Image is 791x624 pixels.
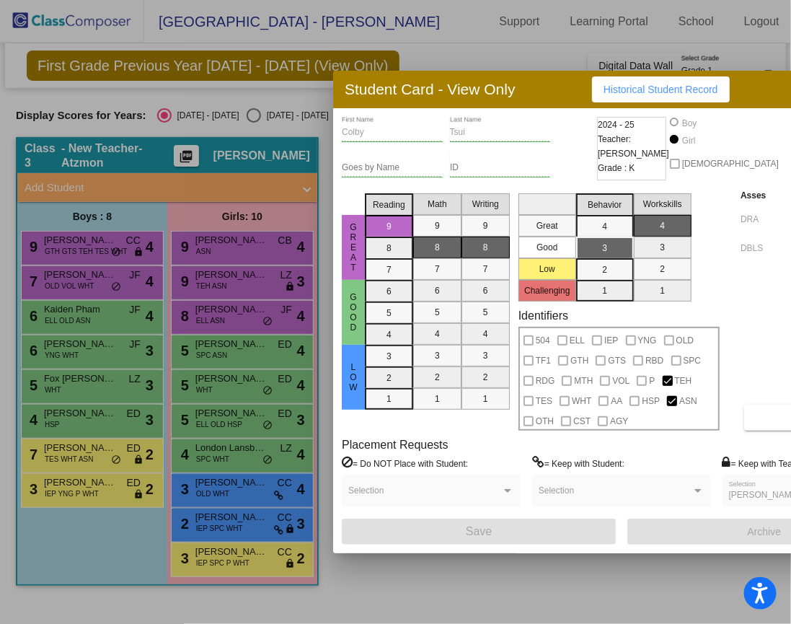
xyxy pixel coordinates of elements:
[604,332,618,349] span: IEP
[649,372,655,390] span: P
[748,526,782,537] span: Archive
[573,413,591,430] span: CST
[536,332,550,349] span: 504
[570,352,588,369] span: GTH
[347,292,360,333] span: Good
[536,372,555,390] span: RDG
[741,208,780,230] input: assessment
[574,372,593,390] span: MTH
[684,352,702,369] span: SPC
[682,155,779,172] span: [DEMOGRAPHIC_DATA]
[342,438,448,452] label: Placement Requests
[536,413,554,430] span: OTH
[598,132,669,161] span: Teacher: [PERSON_NAME]
[536,352,551,369] span: TF1
[342,519,616,545] button: Save
[532,456,624,470] label: = Keep with Student:
[342,456,468,470] label: = Do NOT Place with Student:
[679,392,697,410] span: ASN
[598,161,635,175] span: Grade : K
[611,392,622,410] span: AA
[681,117,697,130] div: Boy
[536,392,552,410] span: TES
[347,222,360,273] span: Great
[572,392,591,410] span: WHT
[604,84,718,95] span: Historical Student Record
[342,163,443,173] input: goes by name
[681,134,696,147] div: Girl
[638,332,657,349] span: YNG
[741,237,780,259] input: assessment
[676,332,694,349] span: OLD
[518,309,568,322] label: Identifiers
[610,413,628,430] span: AGY
[598,118,635,132] span: 2024 - 25
[645,352,663,369] span: RBD
[592,76,730,102] button: Historical Student Record
[608,352,626,369] span: GTS
[466,525,492,537] span: Save
[642,392,660,410] span: HSP
[612,372,629,390] span: VOL
[675,372,692,390] span: TEH
[347,362,360,392] span: Low
[570,332,585,349] span: ELL
[737,188,784,203] th: Asses
[345,80,516,98] h3: Student Card - View Only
